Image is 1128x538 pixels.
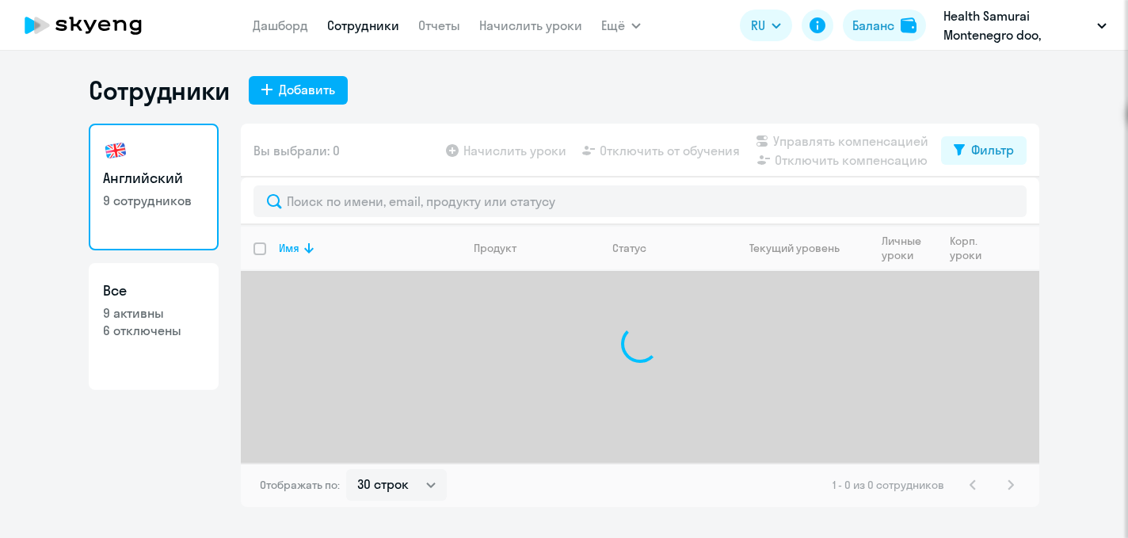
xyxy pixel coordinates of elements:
input: Поиск по имени, email, продукту или статусу [253,185,1027,217]
div: Продукт [474,241,516,255]
span: Отображать по: [260,478,340,492]
div: Текущий уровень [734,241,868,255]
div: Статус [612,241,646,255]
button: RU [740,10,792,41]
a: Дашборд [253,17,308,33]
p: 9 активны [103,304,204,322]
button: Балансbalance [843,10,926,41]
div: Корп. уроки [950,234,994,262]
p: Health Samurai Montenegro doo, [PERSON_NAME], ООО [943,6,1091,44]
a: Отчеты [418,17,460,33]
div: Фильтр [971,140,1014,159]
p: 9 сотрудников [103,192,204,209]
h1: Сотрудники [89,74,230,106]
a: Начислить уроки [479,17,582,33]
button: Ещё [601,10,641,41]
div: Имя [279,241,460,255]
div: Личные уроки [882,234,936,262]
a: Английский9 сотрудников [89,124,219,250]
div: Текущий уровень [749,241,840,255]
h3: Английский [103,168,204,189]
button: Добавить [249,76,348,105]
div: Баланс [852,16,894,35]
div: Добавить [279,80,335,99]
span: 1 - 0 из 0 сотрудников [833,478,944,492]
a: Сотрудники [327,17,399,33]
button: Фильтр [941,136,1027,165]
span: Вы выбрали: 0 [253,141,340,160]
a: Все9 активны6 отключены [89,263,219,390]
button: Health Samurai Montenegro doo, [PERSON_NAME], ООО [936,6,1115,44]
p: 6 отключены [103,322,204,339]
img: balance [901,17,916,33]
div: Имя [279,241,299,255]
h3: Все [103,280,204,301]
span: RU [751,16,765,35]
img: english [103,138,128,163]
span: Ещё [601,16,625,35]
